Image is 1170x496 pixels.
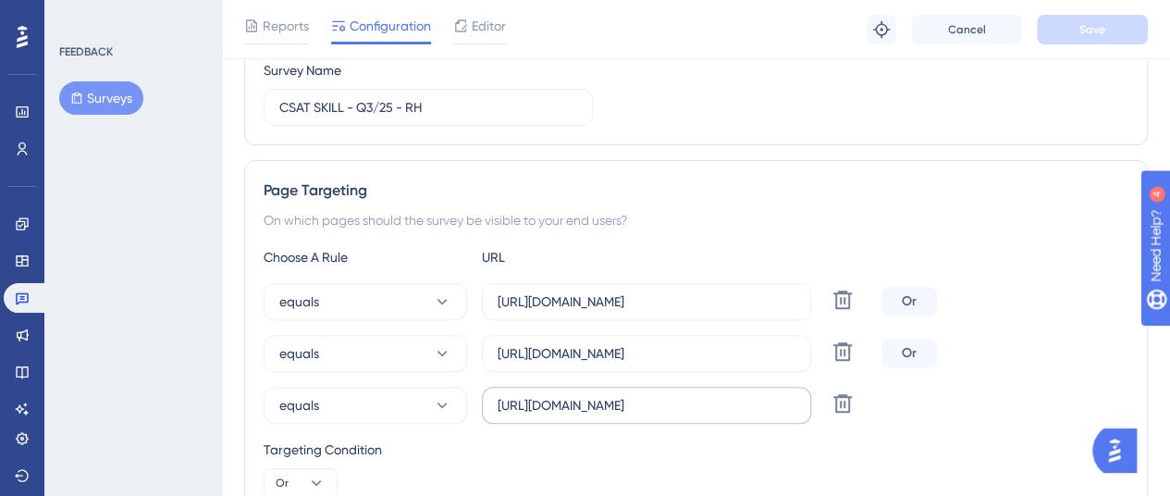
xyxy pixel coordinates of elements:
span: Need Help? [43,5,116,27]
span: Save [1079,22,1105,37]
button: Surveys [59,81,143,115]
input: Type your Survey name [279,97,577,118]
button: Cancel [911,15,1022,44]
div: Or [881,339,937,368]
span: Or [276,476,289,490]
iframe: UserGuiding AI Assistant Launcher [1092,423,1148,478]
button: equals [264,335,467,372]
span: Configuration [350,15,431,37]
button: equals [264,283,467,320]
div: Targeting Condition [264,439,1128,461]
span: equals [279,342,319,365]
input: yourwebsite.com/path [498,395,795,415]
div: Page Targeting [264,180,1128,202]
button: equals [264,387,467,424]
div: Or [881,287,937,316]
div: FEEDBACK [59,44,113,59]
div: URL [482,246,685,268]
span: equals [279,291,319,313]
span: Reports [263,15,309,37]
span: equals [279,394,319,416]
input: yourwebsite.com/path [498,291,795,312]
button: Save [1037,15,1148,44]
div: 4 [129,9,134,24]
div: Survey Name [264,59,341,81]
span: Cancel [948,22,986,37]
div: Choose A Rule [264,246,467,268]
div: On which pages should the survey be visible to your end users? [264,209,1128,231]
input: yourwebsite.com/path [498,343,795,364]
span: Editor [472,15,506,37]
